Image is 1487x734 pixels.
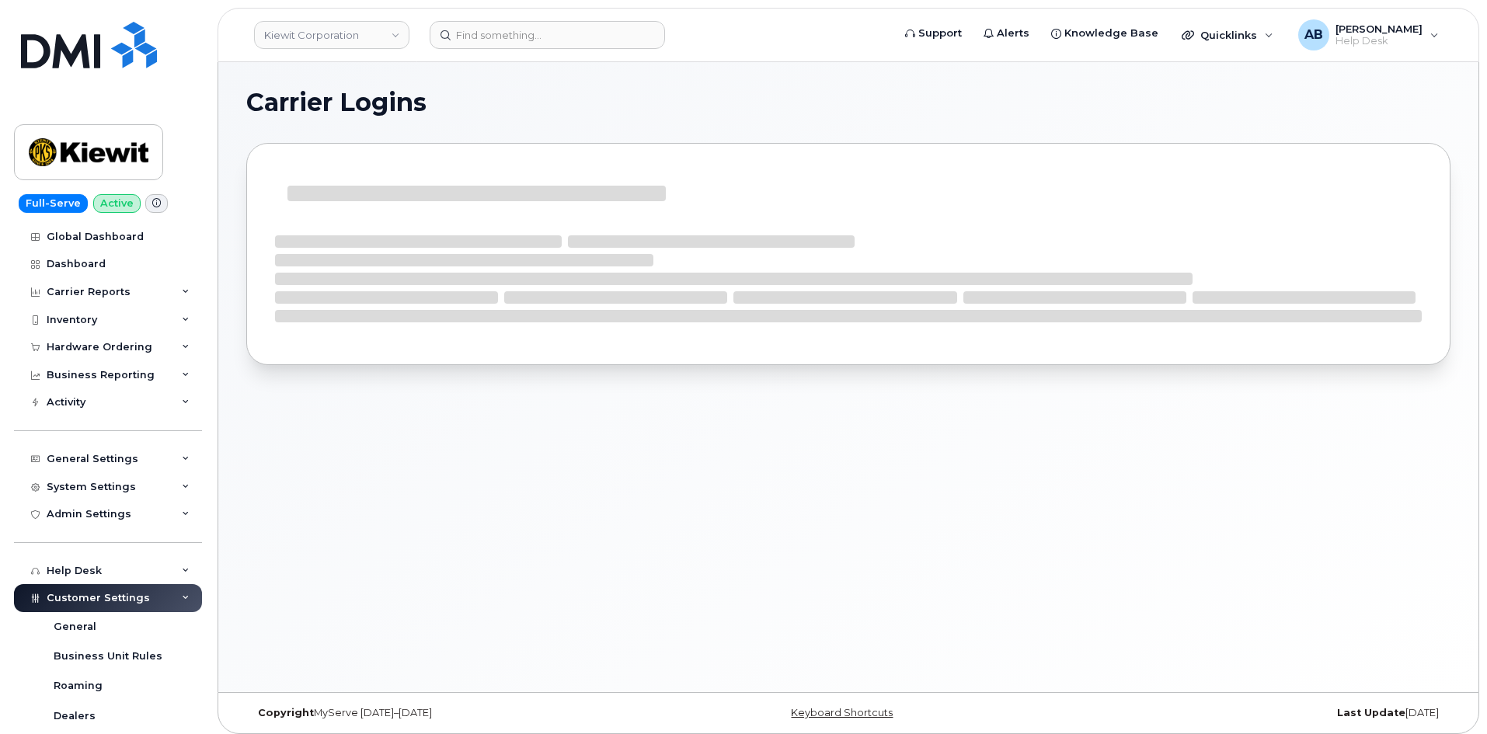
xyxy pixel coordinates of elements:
[791,707,893,718] a: Keyboard Shortcuts
[246,707,648,719] div: MyServe [DATE]–[DATE]
[1049,707,1450,719] div: [DATE]
[1337,707,1405,718] strong: Last Update
[246,91,427,114] span: Carrier Logins
[258,707,314,718] strong: Copyright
